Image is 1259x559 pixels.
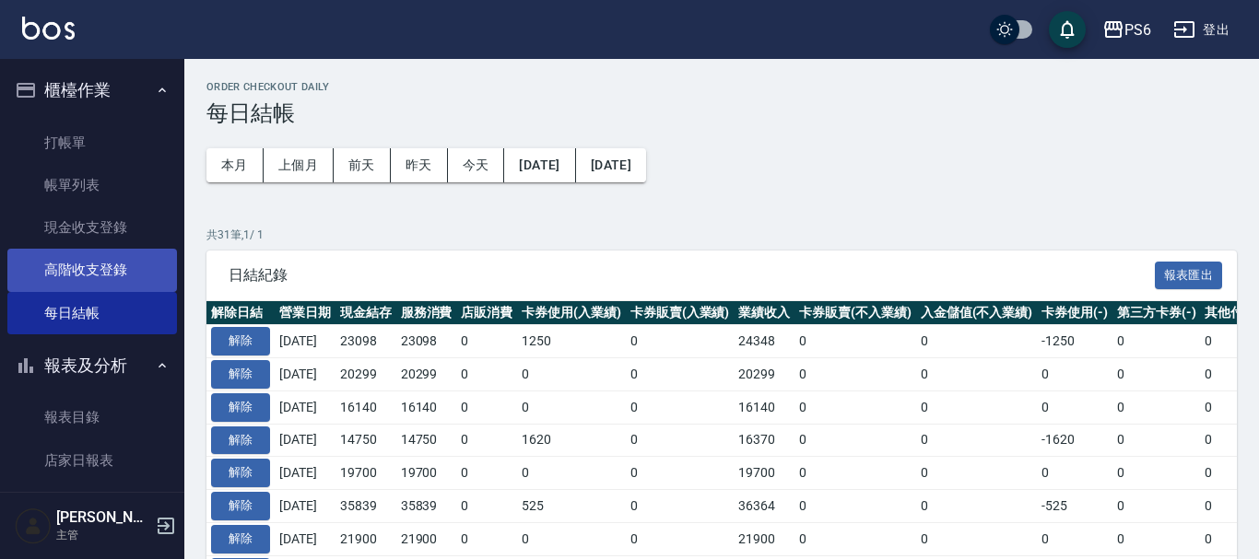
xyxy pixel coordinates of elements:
a: 每日結帳 [7,292,177,334]
button: 報表匯出 [1155,262,1223,290]
button: [DATE] [576,148,646,182]
td: 0 [794,424,916,457]
td: 19700 [335,457,396,490]
a: 高階收支登錄 [7,249,177,291]
button: PS6 [1095,11,1159,49]
td: 21900 [335,522,396,555]
th: 卡券使用(入業績) [517,301,626,325]
td: 0 [794,325,916,358]
a: 報表目錄 [7,396,177,438]
td: 0 [456,424,517,457]
button: save [1049,11,1086,48]
td: 0 [626,358,735,391]
td: 0 [794,457,916,490]
td: 0 [1112,358,1201,391]
td: 0 [916,522,1038,555]
td: 0 [456,358,517,391]
td: 0 [626,490,735,523]
td: 0 [794,490,916,523]
td: 0 [1112,424,1201,457]
td: 525 [517,490,626,523]
td: 16140 [396,390,457,424]
button: 櫃檯作業 [7,66,177,114]
button: 上個月 [264,148,334,182]
td: 16370 [734,424,794,457]
td: 14750 [335,424,396,457]
button: 前天 [334,148,391,182]
td: 0 [626,424,735,457]
td: 0 [916,358,1038,391]
td: 14750 [396,424,457,457]
button: 解除 [211,492,270,520]
button: 報表及分析 [7,342,177,390]
td: 0 [1112,522,1201,555]
td: [DATE] [275,390,335,424]
button: 登出 [1166,13,1237,47]
td: [DATE] [275,490,335,523]
th: 卡券販賣(不入業績) [794,301,916,325]
button: 解除 [211,426,270,455]
td: 35839 [396,490,457,523]
td: 0 [916,325,1038,358]
td: 0 [456,390,517,424]
td: 20299 [734,358,794,391]
h5: [PERSON_NAME] [56,508,150,527]
h3: 每日結帳 [206,100,1237,126]
th: 第三方卡券(-) [1112,301,1201,325]
td: 0 [916,390,1038,424]
td: 0 [1037,522,1112,555]
button: 本月 [206,148,264,182]
td: [DATE] [275,522,335,555]
th: 卡券使用(-) [1037,301,1112,325]
td: -525 [1037,490,1112,523]
td: 19700 [396,457,457,490]
td: 0 [1112,490,1201,523]
button: 解除 [211,459,270,487]
td: 0 [1037,390,1112,424]
th: 服務消費 [396,301,457,325]
td: 0 [626,522,735,555]
td: 16140 [734,390,794,424]
a: 現金收支登錄 [7,206,177,249]
button: 解除 [211,327,270,355]
td: 21900 [734,522,794,555]
td: 0 [517,358,626,391]
td: 0 [626,390,735,424]
td: 0 [1112,325,1201,358]
img: Person [15,507,52,544]
button: [DATE] [504,148,575,182]
td: 24348 [734,325,794,358]
p: 共 31 筆, 1 / 1 [206,227,1237,243]
td: 0 [456,457,517,490]
td: [DATE] [275,358,335,391]
td: 20299 [396,358,457,391]
td: 0 [626,457,735,490]
td: 0 [794,390,916,424]
td: 1620 [517,424,626,457]
td: 19700 [734,457,794,490]
th: 店販消費 [456,301,517,325]
td: 0 [456,325,517,358]
button: 今天 [448,148,505,182]
a: 打帳單 [7,122,177,164]
a: 互助日報表 [7,482,177,524]
th: 現金結存 [335,301,396,325]
button: 解除 [211,525,270,553]
td: 0 [1037,457,1112,490]
th: 卡券販賣(入業績) [626,301,735,325]
td: 0 [517,457,626,490]
td: 0 [916,457,1038,490]
td: 0 [517,522,626,555]
div: PS6 [1124,18,1151,41]
td: 21900 [396,522,457,555]
img: Logo [22,17,75,40]
p: 主管 [56,527,150,543]
button: 昨天 [391,148,448,182]
a: 店家日報表 [7,439,177,482]
span: 日結紀錄 [229,266,1155,285]
td: 16140 [335,390,396,424]
td: 1250 [517,325,626,358]
button: 解除 [211,360,270,389]
td: 0 [1112,390,1201,424]
a: 報表匯出 [1155,265,1223,283]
